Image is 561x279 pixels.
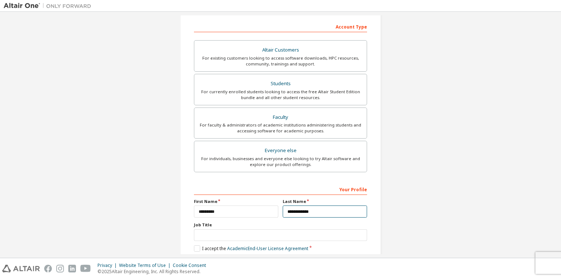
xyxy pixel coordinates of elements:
[199,79,362,89] div: Students
[68,265,76,272] img: linkedin.svg
[173,263,210,268] div: Cookie Consent
[199,112,362,122] div: Faculty
[194,199,278,204] label: First Name
[194,183,367,195] div: Your Profile
[56,265,64,272] img: instagram.svg
[194,20,367,32] div: Account Type
[199,156,362,167] div: For individuals, businesses and everyone else looking to try Altair software and explore our prod...
[283,199,367,204] label: Last Name
[98,263,119,268] div: Privacy
[194,245,308,252] label: I accept the
[2,265,40,272] img: altair_logo.svg
[199,55,362,67] div: For existing customers looking to access software downloads, HPC resources, community, trainings ...
[4,2,95,10] img: Altair One
[199,146,362,156] div: Everyone else
[98,268,210,275] p: © 2025 Altair Engineering, Inc. All Rights Reserved.
[80,265,91,272] img: youtube.svg
[44,265,52,272] img: facebook.svg
[194,222,367,228] label: Job Title
[119,263,173,268] div: Website Terms of Use
[199,89,362,101] div: For currently enrolled students looking to access the free Altair Student Edition bundle and all ...
[199,122,362,134] div: For faculty & administrators of academic institutions administering students and accessing softwa...
[227,245,308,252] a: Academic End-User License Agreement
[199,45,362,55] div: Altair Customers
